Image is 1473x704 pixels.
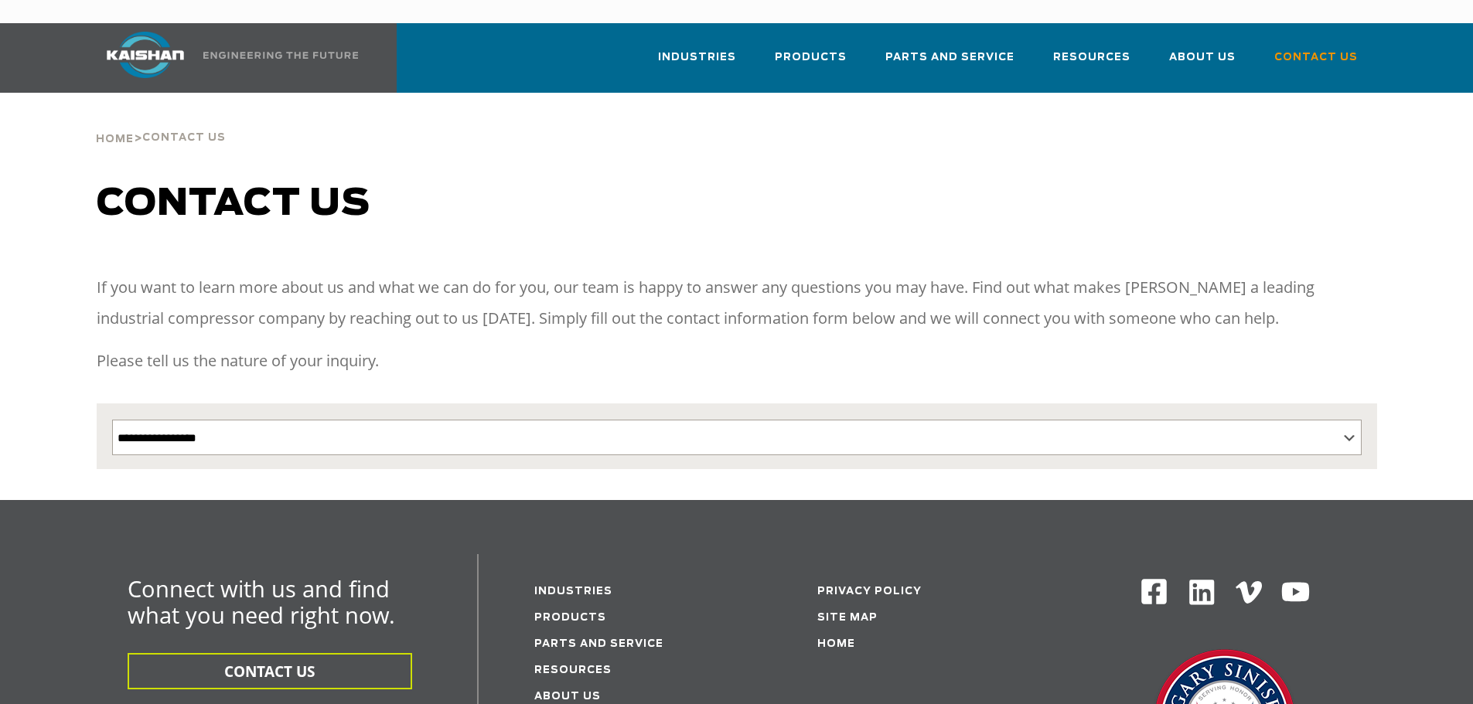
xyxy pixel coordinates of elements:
span: Industries [658,49,736,66]
p: Please tell us the nature of your inquiry. [97,345,1377,376]
img: Engineering the future [203,52,358,59]
img: Youtube [1280,577,1311,607]
a: About Us [1169,37,1236,90]
a: Privacy Policy [817,587,922,597]
a: Home [817,639,855,649]
a: Resources [534,665,612,675]
span: Parts and Service [885,49,1014,66]
img: Linkedin [1187,577,1217,607]
div: > [96,93,226,151]
span: Contact us [97,185,370,223]
a: Parts and service [534,639,663,649]
span: Contact Us [142,133,226,143]
a: Home [96,131,134,145]
span: Connect with us and find what you need right now. [128,573,395,630]
a: Contact Us [1274,37,1358,90]
a: Site Map [817,613,878,623]
img: Vimeo [1236,581,1262,604]
a: Kaishan USA [87,23,361,93]
p: If you want to learn more about us and what we can do for you, our team is happy to answer any qu... [97,272,1377,334]
span: Contact Us [1274,49,1358,66]
img: Facebook [1140,577,1168,606]
img: kaishan logo [87,32,203,78]
a: Parts and Service [885,37,1014,90]
a: Products [534,613,606,623]
span: About Us [1169,49,1236,66]
a: Industries [534,587,612,597]
a: Industries [658,37,736,90]
a: Resources [1053,37,1130,90]
a: Products [775,37,847,90]
button: CONTACT US [128,653,412,689]
span: Home [96,134,134,145]
span: Resources [1053,49,1130,66]
a: About Us [534,692,601,702]
span: Products [775,49,847,66]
